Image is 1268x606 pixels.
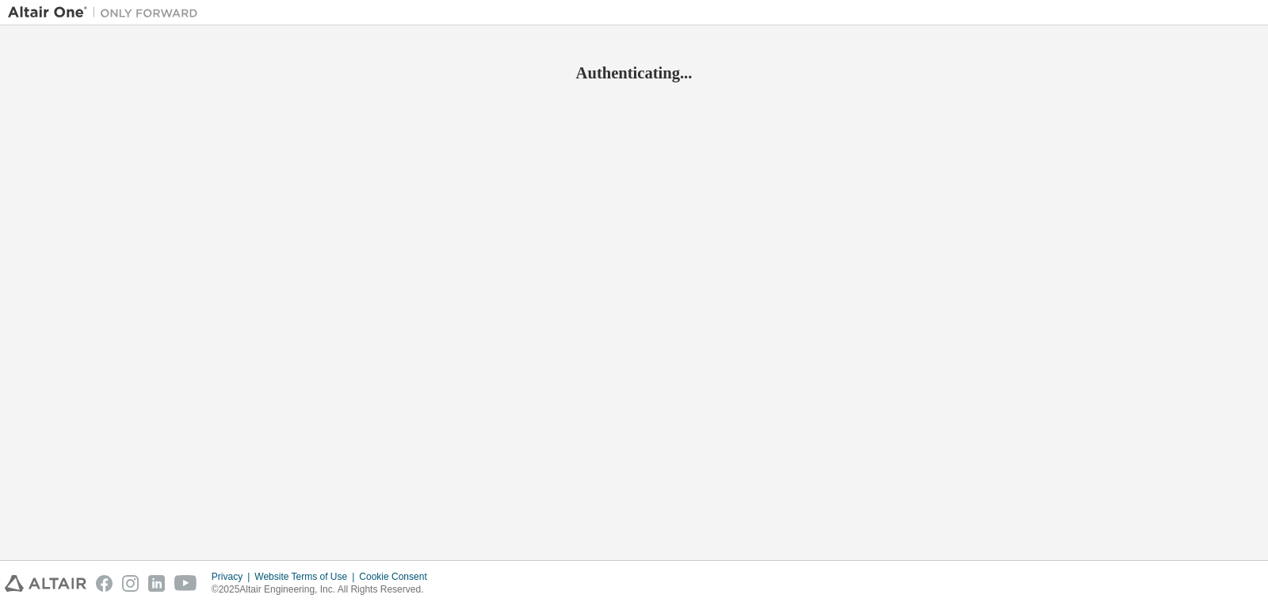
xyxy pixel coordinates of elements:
[8,63,1260,83] h2: Authenticating...
[212,570,254,583] div: Privacy
[254,570,359,583] div: Website Terms of Use
[96,575,113,592] img: facebook.svg
[5,575,86,592] img: altair_logo.svg
[8,5,206,21] img: Altair One
[359,570,436,583] div: Cookie Consent
[174,575,197,592] img: youtube.svg
[122,575,139,592] img: instagram.svg
[212,583,437,596] p: © 2025 Altair Engineering, Inc. All Rights Reserved.
[148,575,165,592] img: linkedin.svg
